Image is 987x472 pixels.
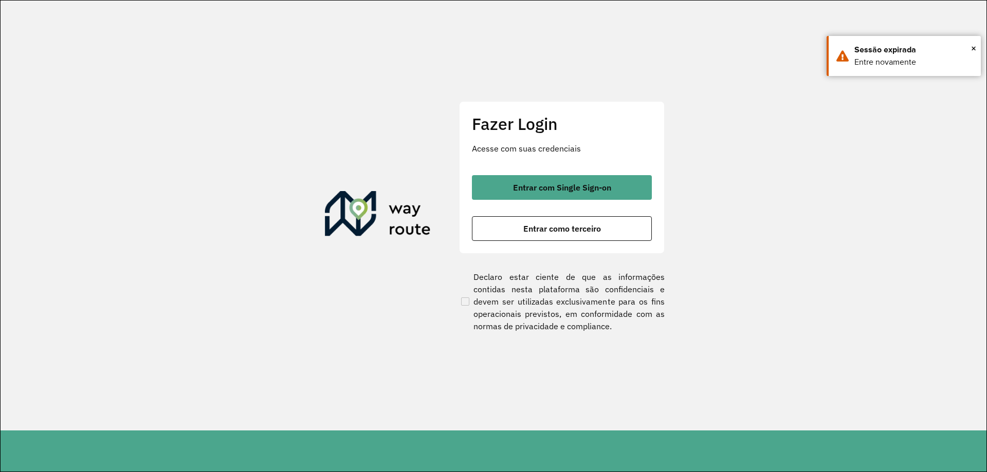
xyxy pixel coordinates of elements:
span: × [971,41,976,56]
button: Close [971,41,976,56]
label: Declaro estar ciente de que as informações contidas nesta plataforma são confidenciais e devem se... [459,271,665,332]
h2: Fazer Login [472,114,652,134]
span: Entrar como terceiro [523,224,601,233]
div: Sessão expirada [854,44,973,56]
p: Acesse com suas credenciais [472,142,652,155]
div: Entre novamente [854,56,973,68]
button: button [472,216,652,241]
span: Entrar com Single Sign-on [513,183,611,192]
img: Roteirizador AmbevTech [325,191,431,240]
button: button [472,175,652,200]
